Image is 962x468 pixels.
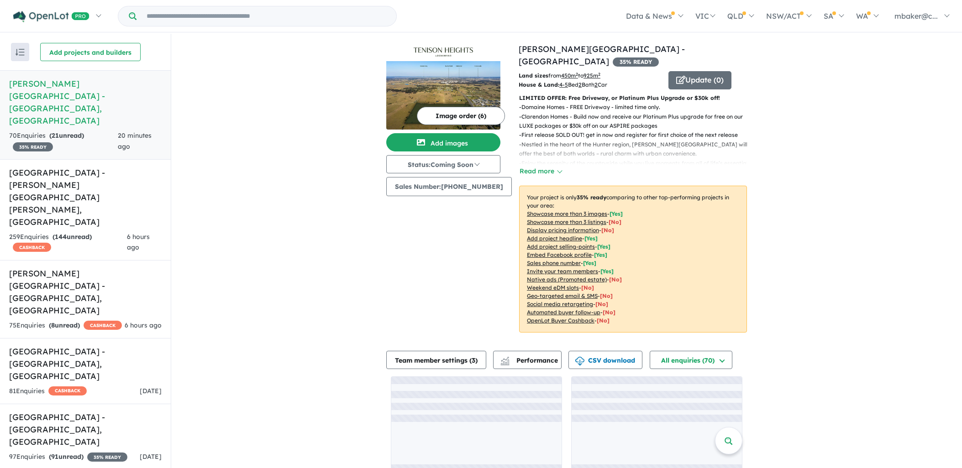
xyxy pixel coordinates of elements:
[386,61,500,130] img: Tenison Heights Estate - Lochinvar
[600,292,613,299] span: [No]
[527,251,592,258] u: Embed Facebook profile
[527,292,598,299] u: Geo-targeted email & SMS
[601,227,614,234] span: [ No ]
[527,210,607,217] u: Showcase more than 3 images
[578,72,600,79] span: to
[527,284,579,291] u: Weekend eDM slots
[576,72,578,77] sup: 2
[118,131,152,151] span: 20 minutes ago
[584,72,600,79] u: 925 m
[894,11,938,21] span: mbaker@c...
[13,243,51,252] span: CASHBACK
[140,387,162,395] span: [DATE]
[9,320,122,331] div: 75 Enquir ies
[519,159,754,168] p: - Enjoy the serenity of the countryside while you live moments from all of life’s essentials.
[597,317,610,324] span: [No]
[40,43,141,61] button: Add projects and builders
[527,243,595,250] u: Add project selling-points
[600,268,614,275] span: [ Yes ]
[527,276,607,283] u: Native ads (Promoted estate)
[138,6,394,26] input: Try estate name, suburb, builder or developer
[668,71,731,89] button: Update (0)
[603,309,615,316] span: [No]
[493,351,562,369] button: Performance
[595,301,608,307] span: [No]
[52,131,59,140] span: 21
[594,251,607,258] span: [ Yes ]
[9,452,127,463] div: 97 Enquir ies
[527,317,594,324] u: OpenLot Buyer Cashback
[9,78,162,127] h5: [PERSON_NAME][GEOGRAPHIC_DATA] - [GEOGRAPHIC_DATA] , [GEOGRAPHIC_DATA]
[386,351,486,369] button: Team member settings (3)
[13,142,53,151] span: 35 % READY
[568,351,642,369] button: CSV download
[9,166,162,228] h5: [GEOGRAPHIC_DATA] - [PERSON_NAME][GEOGRAPHIC_DATA][PERSON_NAME] , [GEOGRAPHIC_DATA]
[519,72,548,79] b: Land sizes
[527,235,582,242] u: Add project headline
[594,81,598,88] u: 2
[84,321,122,330] span: CASHBACK
[610,210,623,217] span: [ Yes ]
[519,112,754,131] p: - Clarendon Homes - Build now and receive our Platinum Plus upgrade for free on our LUXE packages...
[584,235,598,242] span: [ Yes ]
[472,356,475,364] span: 3
[49,131,84,140] strong: ( unread)
[125,321,162,329] span: 6 hours ago
[527,260,581,266] u: Sales phone number
[575,357,584,366] img: download icon
[519,166,562,177] button: Read more
[386,155,500,173] button: Status:Coming Soon
[519,44,685,67] a: [PERSON_NAME][GEOGRAPHIC_DATA] - [GEOGRAPHIC_DATA]
[519,94,747,103] p: LIMITED OFFER: Free Driveway, or Platinum Plus Upgrade or $30k off!
[609,218,621,225] span: [ No ]
[527,227,599,234] u: Display pricing information
[16,49,25,56] img: sort.svg
[650,351,732,369] button: All enquiries (70)
[519,71,662,80] p: from
[13,11,89,22] img: Openlot PRO Logo White
[527,301,593,307] u: Social media retargeting
[9,411,162,448] h5: [GEOGRAPHIC_DATA] - [GEOGRAPHIC_DATA] , [GEOGRAPHIC_DATA]
[49,452,84,461] strong: ( unread)
[127,233,150,252] span: 6 hours ago
[140,452,162,461] span: [DATE]
[527,218,606,225] u: Showcase more than 3 listings
[51,452,58,461] span: 91
[51,321,55,329] span: 8
[49,321,80,329] strong: ( unread)
[559,81,568,88] u: 4-5
[598,72,600,77] sup: 2
[417,107,505,125] button: Image order (6)
[53,233,92,241] strong: ( unread)
[519,81,559,88] b: House & Land:
[519,103,754,112] p: - Domaine Homes - FREE Driveway - limited time only.
[9,345,162,382] h5: [GEOGRAPHIC_DATA] - [GEOGRAPHIC_DATA] , [GEOGRAPHIC_DATA]
[609,276,622,283] span: [No]
[390,47,497,57] img: Tenison Heights Estate - Lochinvar Logo
[577,194,606,201] b: 35 % ready
[9,232,127,254] div: 259 Enquir ies
[501,357,509,362] img: line-chart.svg
[519,186,747,333] p: Your project is only comparing to other top-performing projects in your area: - - - - - - - - - -...
[578,81,582,88] u: 2
[87,452,127,462] span: 35 % READY
[583,260,596,266] span: [ Yes ]
[500,359,510,365] img: bar-chart.svg
[55,233,67,241] span: 144
[519,140,754,159] p: - Nestled in the heart of the Hunter region, [PERSON_NAME][GEOGRAPHIC_DATA] will offer the best o...
[519,80,662,89] p: Bed Bath Car
[386,177,512,196] button: Sales Number:[PHONE_NUMBER]
[502,356,558,364] span: Performance
[48,386,87,395] span: CASHBACK
[527,309,600,316] u: Automated buyer follow-up
[527,268,598,275] u: Invite your team members
[519,130,754,140] p: - First release SOLD OUT! get in now and register for first choice of the next release
[386,43,500,130] a: Tenison Heights Estate - Lochinvar LogoTenison Heights Estate - Lochinvar
[581,284,594,291] span: [No]
[597,243,610,250] span: [ Yes ]
[9,130,118,152] div: 70 Enquir ies
[386,133,500,151] button: Add images
[561,72,578,79] u: 450 m
[9,386,87,397] div: 81 Enquir ies
[613,57,659,67] span: 35 % READY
